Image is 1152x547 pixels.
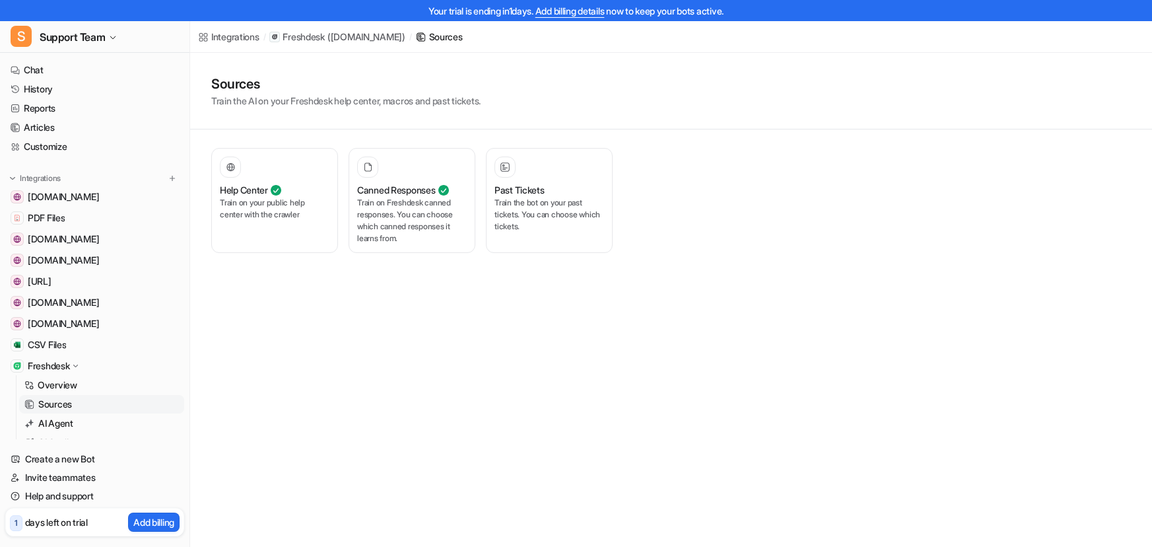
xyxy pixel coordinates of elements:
[211,148,338,253] button: Help CenterTrain on your public help center with the crawler
[263,31,266,43] span: /
[38,417,73,430] p: AI Agent
[28,275,51,288] span: [URL]
[211,30,259,44] div: Integrations
[13,362,21,370] img: Freshdesk
[283,30,324,44] p: Freshdesk
[5,188,184,206] a: www.secretfoodtours.com[DOMAIN_NAME]
[5,293,184,312] a: mail.google.com[DOMAIN_NAME]
[38,436,77,449] p: AI Copilot
[13,341,21,349] img: CSV Files
[28,296,99,309] span: [DOMAIN_NAME]
[13,214,21,222] img: PDF Files
[19,414,184,433] a: AI Agent
[5,314,184,333] a: app.slack.com[DOMAIN_NAME]
[220,183,268,197] h3: Help Center
[494,183,545,197] h3: Past Tickets
[19,433,184,452] a: AI Copilot
[11,26,32,47] span: S
[19,395,184,414] a: Sources
[15,517,18,529] p: 1
[220,197,329,221] p: Train on your public help center with the crawler
[5,230,184,248] a: dashboard.ticketinghub.com[DOMAIN_NAME]
[133,515,174,529] p: Add billing
[28,317,99,330] span: [DOMAIN_NAME]
[409,31,412,43] span: /
[5,336,184,354] a: CSV FilesCSV Files
[5,99,184,118] a: Reports
[5,80,184,98] a: History
[28,359,69,373] p: Freshdesk
[13,277,21,285] img: dashboard.eesel.ai
[13,299,21,307] img: mail.google.com
[28,338,66,351] span: CSV Files
[429,30,463,44] div: Sources
[494,197,604,233] p: Train the bot on your past tickets. You can choose which tickets.
[168,174,177,183] img: menu_add.svg
[19,376,184,394] a: Overview
[198,30,259,44] a: Integrations
[8,174,17,183] img: expand menu
[211,94,481,108] p: Train the AI on your Freshdesk help center, macros and past tickets.
[40,28,105,46] span: Support Team
[269,30,405,44] a: Freshdesk([DOMAIN_NAME])
[5,172,65,185] button: Integrations
[13,193,21,201] img: www.secretfoodtours.com
[28,211,65,225] span: PDF Files
[5,251,184,270] a: web.whatsapp.com[DOMAIN_NAME]
[5,487,184,505] a: Help and support
[357,197,467,244] p: Train on Freshdesk canned responses. You can choose which canned responses it learns from.
[25,515,88,529] p: days left on trial
[416,30,463,44] a: Sources
[5,468,184,487] a: Invite teammates
[5,118,184,137] a: Articles
[211,74,481,94] h1: Sources
[20,173,61,184] p: Integrations
[5,272,184,291] a: dashboard.eesel.ai[URL]
[5,137,184,156] a: Customize
[535,5,605,17] a: Add billing details
[38,379,77,392] p: Overview
[38,398,72,411] p: Sources
[5,209,184,227] a: PDF FilesPDF Files
[28,233,99,246] span: [DOMAIN_NAME]
[13,320,21,328] img: app.slack.com
[5,61,184,79] a: Chat
[349,148,475,253] button: Canned ResponsesTrain on Freshdesk canned responses. You can choose which canned responses it lea...
[28,254,99,267] span: [DOMAIN_NAME]
[13,256,21,264] img: web.whatsapp.com
[13,235,21,243] img: dashboard.ticketinghub.com
[5,450,184,468] a: Create a new Bot
[128,513,180,532] button: Add billing
[486,148,613,253] button: Past TicketsTrain the bot on your past tickets. You can choose which tickets.
[357,183,436,197] h3: Canned Responses
[28,190,99,203] span: [DOMAIN_NAME]
[327,30,405,44] p: ( [DOMAIN_NAME] )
